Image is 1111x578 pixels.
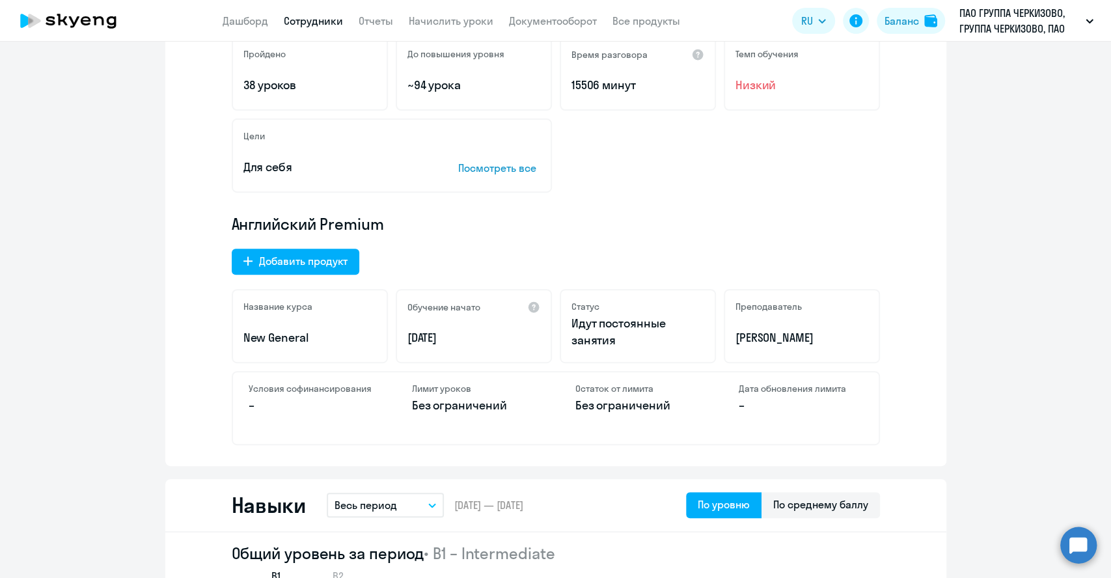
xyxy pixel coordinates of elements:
button: Балансbalance [877,8,945,34]
button: RU [792,8,835,34]
p: Идут постоянные занятия [571,315,704,349]
span: RU [801,13,813,29]
button: ПАО ГРУППА ЧЕРКИЗОВО, ГРУППА ЧЕРКИЗОВО, ПАО [953,5,1100,36]
h4: Условия софинансирования [249,383,373,394]
p: 38 уроков [243,77,376,94]
a: Начислить уроки [409,14,493,27]
h5: Темп обучения [735,48,799,60]
h4: Лимит уроков [412,383,536,394]
p: Посмотреть все [458,160,540,176]
button: Весь период [327,493,444,517]
p: [DATE] [407,329,540,346]
div: По среднему баллу [773,497,868,512]
a: Все продукты [612,14,680,27]
span: • B1 – Intermediate [424,544,555,563]
h2: Общий уровень за период [232,543,880,564]
p: New General [243,329,376,346]
img: balance [924,14,937,27]
p: ПАО ГРУППА ЧЕРКИЗОВО, ГРУППА ЧЕРКИЗОВО, ПАО [959,5,1080,36]
p: 15506 минут [571,77,704,94]
p: – [739,397,863,414]
div: Баланс [885,13,919,29]
h5: Статус [571,301,599,312]
h2: Навыки [232,492,306,518]
a: Сотрудники [284,14,343,27]
h4: Остаток от лимита [575,383,700,394]
h5: Время разговора [571,49,648,61]
h5: До повышения уровня [407,48,504,60]
button: Добавить продукт [232,249,359,275]
h5: Пройдено [243,48,286,60]
p: Без ограничений [575,397,700,414]
p: – [249,397,373,414]
h5: Преподаватель [735,301,802,312]
h5: Цели [243,130,265,142]
p: Для себя [243,159,418,176]
a: Документооборот [509,14,597,27]
span: Английский Premium [232,213,384,234]
a: Дашборд [223,14,268,27]
span: Низкий [735,77,868,94]
p: ~94 урока [407,77,540,94]
div: Добавить продукт [259,253,348,269]
a: Отчеты [359,14,393,27]
h5: Обучение начато [407,301,480,313]
div: По уровню [698,497,750,512]
span: [DATE] — [DATE] [454,498,523,512]
h5: Название курса [243,301,312,312]
p: [PERSON_NAME] [735,329,868,346]
p: Весь период [335,497,397,513]
h4: Дата обновления лимита [739,383,863,394]
p: Без ограничений [412,397,536,414]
